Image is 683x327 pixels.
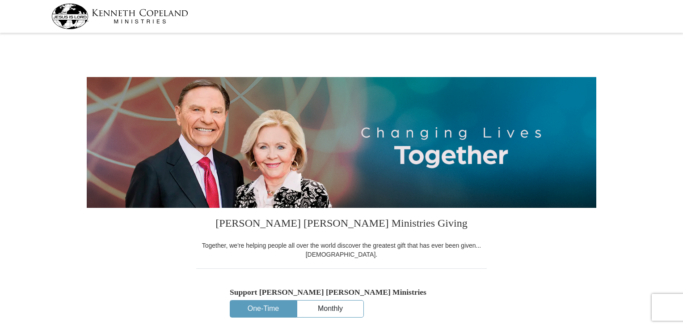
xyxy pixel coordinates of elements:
div: Together, we're helping people all over the world discover the greatest gift that has ever been g... [196,241,487,259]
img: kcm-header-logo.svg [51,4,188,29]
h5: Support [PERSON_NAME] [PERSON_NAME] Ministries [230,288,453,297]
button: Monthly [297,301,363,317]
h3: [PERSON_NAME] [PERSON_NAME] Ministries Giving [196,208,487,241]
button: One-Time [230,301,296,317]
